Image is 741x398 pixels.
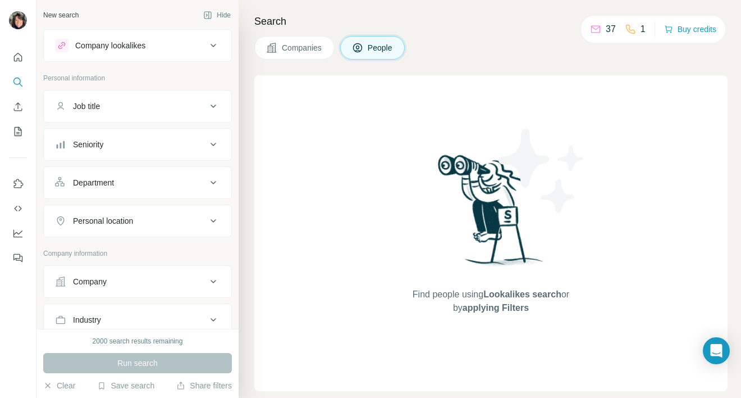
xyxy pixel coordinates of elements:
h4: Search [254,13,728,29]
button: Job title [44,93,231,120]
div: New search [43,10,79,20]
button: Search [9,72,27,92]
button: My lists [9,121,27,142]
button: Clear [43,380,75,391]
span: applying Filters [463,303,529,313]
button: Seniority [44,131,231,158]
button: Buy credits [664,21,716,37]
button: Company lookalikes [44,32,231,59]
span: Lookalikes search [483,290,561,299]
button: Quick start [9,47,27,67]
span: People [368,42,394,53]
div: Personal location [73,215,133,227]
div: Company lookalikes [75,40,145,51]
button: Enrich CSV [9,97,27,117]
button: Use Surfe API [9,198,27,219]
button: Company [44,268,231,295]
img: Avatar [9,11,27,29]
button: Share filters [176,380,232,391]
button: Save search [97,380,154,391]
span: Companies [282,42,323,53]
button: Dashboard [9,223,27,243]
button: Department [44,169,231,196]
p: Personal information [43,73,232,83]
button: Industry [44,306,231,333]
img: Surfe Illustration - Woman searching with binoculars [433,152,550,277]
img: Surfe Illustration - Stars [491,120,592,221]
span: Find people using or by [401,288,580,315]
button: Use Surfe on LinkedIn [9,174,27,194]
button: Hide [195,7,239,24]
button: Personal location [44,207,231,234]
div: 2000 search results remaining [93,336,183,346]
p: Company information [43,248,232,259]
button: Feedback [9,248,27,268]
div: Open Intercom Messenger [703,337,730,364]
div: Industry [73,314,101,325]
p: 1 [641,22,646,36]
div: Company [73,276,107,287]
p: 37 [606,22,616,36]
div: Job title [73,101,100,112]
div: Department [73,177,114,188]
div: Seniority [73,139,103,150]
